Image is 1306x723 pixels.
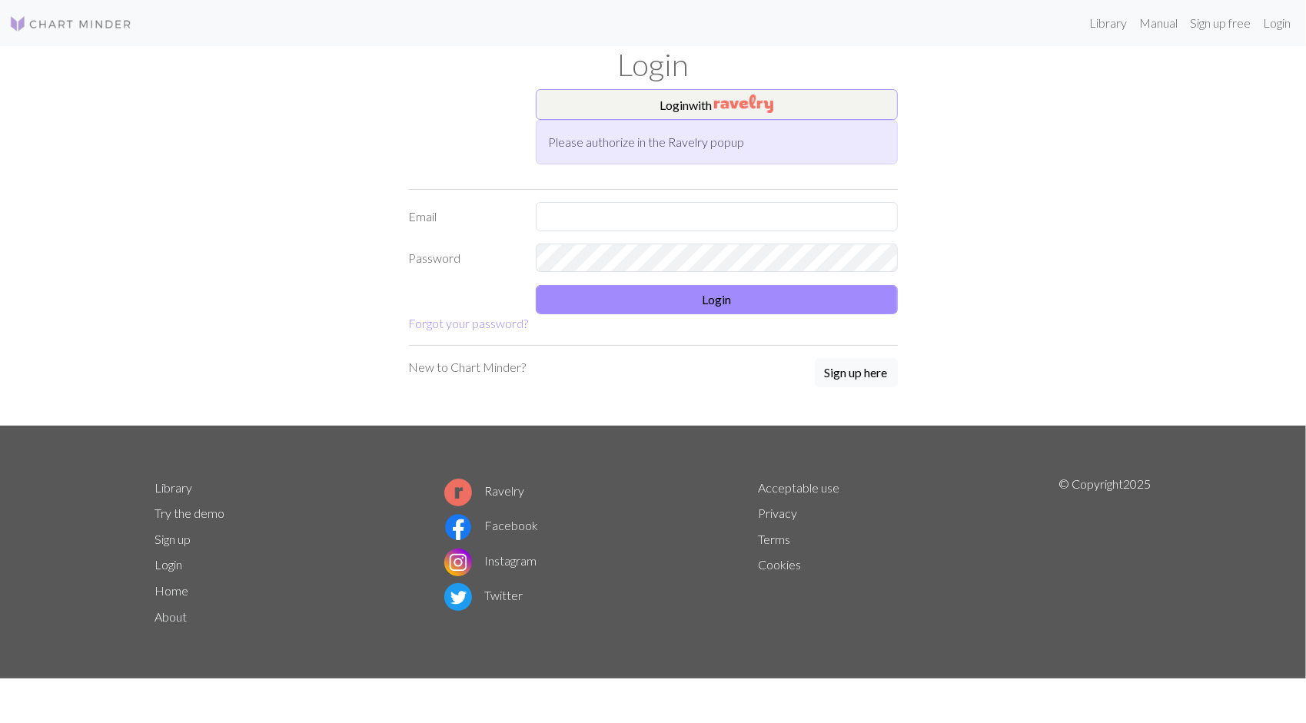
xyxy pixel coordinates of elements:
a: Terms [758,532,790,546]
a: Forgot your password? [409,316,529,330]
h1: Login [146,46,1161,83]
button: Loginwith [536,89,898,120]
img: Instagram logo [444,549,472,576]
a: Instagram [444,553,537,568]
a: Sign up [155,532,191,546]
a: Privacy [758,506,797,520]
a: Library [155,480,193,495]
a: About [155,609,188,624]
img: Twitter logo [444,583,472,611]
a: Acceptable use [758,480,839,495]
img: Ravelry logo [444,479,472,506]
label: Password [400,244,527,273]
img: Logo [9,15,132,33]
div: Please authorize in the Ravelry popup [536,120,898,164]
a: Login [155,557,183,572]
img: Facebook logo [444,513,472,541]
a: Manual [1133,8,1184,38]
a: Home [155,583,189,598]
a: Library [1083,8,1133,38]
p: New to Chart Minder? [409,358,527,376]
img: Ravelry [714,95,773,113]
p: © Copyright 2025 [1058,475,1151,630]
a: Facebook [444,518,538,532]
button: Sign up here [815,358,898,387]
a: Sign up here [815,358,898,389]
a: Login [1257,8,1297,38]
button: Login [536,285,898,314]
a: Sign up free [1184,8,1257,38]
a: Twitter [444,588,523,602]
a: Cookies [758,557,801,572]
a: Ravelry [444,483,524,498]
label: Email [400,202,527,231]
a: Try the demo [155,506,225,520]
